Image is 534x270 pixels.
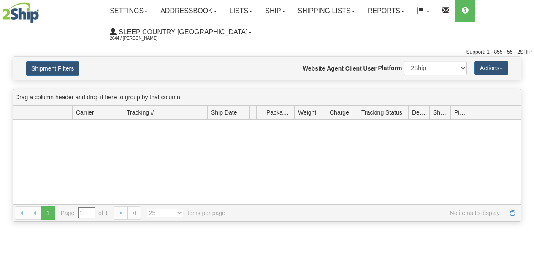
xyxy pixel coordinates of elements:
label: Agent [327,64,344,73]
img: logo2044.jpg [2,2,39,23]
a: Shipping lists [292,0,361,22]
label: User [363,64,377,73]
button: Shipment Filters [26,61,79,76]
span: Charge [330,108,349,117]
a: Refresh [506,206,519,220]
span: Weight [298,108,316,117]
button: Actions [474,61,508,75]
a: Addressbook [154,0,223,22]
span: Sleep Country [GEOGRAPHIC_DATA] [117,28,247,35]
label: Client [345,64,362,73]
span: Ship Date [211,108,237,117]
span: Page of 1 [61,207,108,218]
span: 2044 / [PERSON_NAME] [110,34,173,43]
span: Pickup Status [454,108,468,117]
div: Support: 1 - 855 - 55 - 2SHIP [2,49,532,56]
a: Reports [361,0,411,22]
a: Settings [103,0,154,22]
label: Website [303,64,325,73]
label: Platform [378,64,402,72]
span: Packages [266,108,291,117]
a: Lists [223,0,259,22]
span: Tracking # [127,108,154,117]
a: Ship [259,0,291,22]
span: items per page [147,209,225,217]
a: Sleep Country [GEOGRAPHIC_DATA] 2044 / [PERSON_NAME] [103,22,258,43]
span: Carrier [76,108,94,117]
span: Shipment Issues [433,108,447,117]
span: Tracking Status [361,108,402,117]
div: grid grouping header [13,89,521,106]
span: Delivery Status [412,108,426,117]
span: No items to display [237,209,500,217]
span: 1 [41,206,54,220]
